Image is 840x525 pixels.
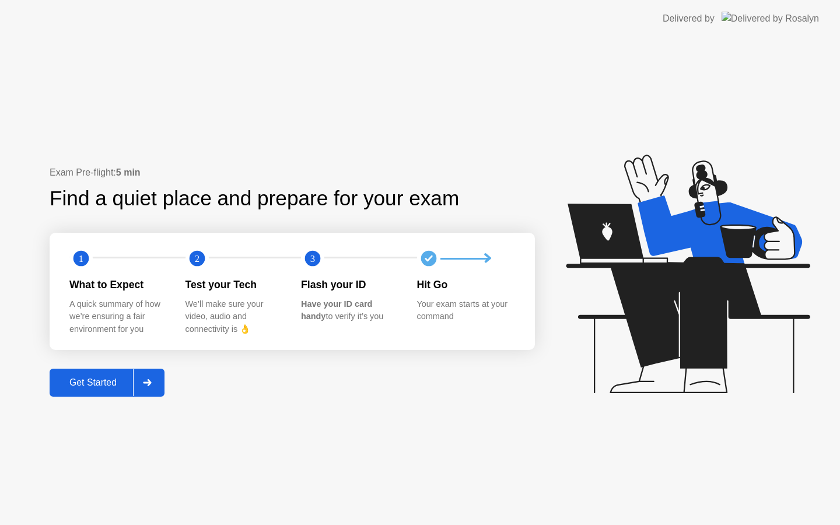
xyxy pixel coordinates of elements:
[185,298,283,336] div: We’ll make sure your video, audio and connectivity is 👌
[663,12,715,26] div: Delivered by
[194,253,199,264] text: 2
[185,277,283,292] div: Test your Tech
[301,299,372,321] b: Have your ID card handy
[69,298,167,336] div: A quick summary of how we’re ensuring a fair environment for you
[301,277,398,292] div: Flash your ID
[417,298,514,323] div: Your exam starts at your command
[50,166,535,180] div: Exam Pre-flight:
[50,183,461,214] div: Find a quiet place and prepare for your exam
[53,377,133,388] div: Get Started
[50,369,164,397] button: Get Started
[79,253,83,264] text: 1
[301,298,398,323] div: to verify it’s you
[417,277,514,292] div: Hit Go
[116,167,141,177] b: 5 min
[310,253,315,264] text: 3
[69,277,167,292] div: What to Expect
[722,12,819,25] img: Delivered by Rosalyn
